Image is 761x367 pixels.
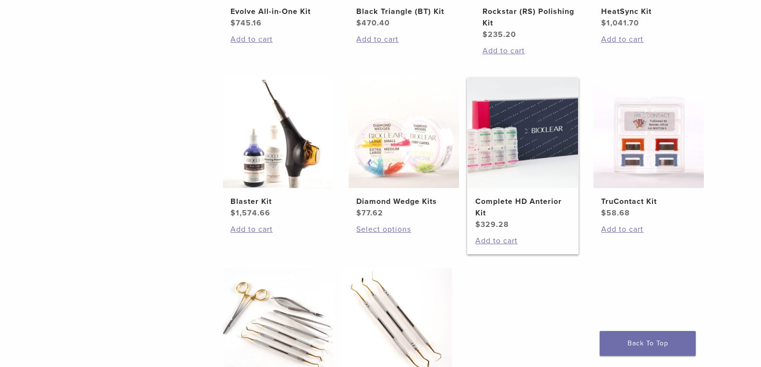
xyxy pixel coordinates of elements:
bdi: 58.68 [601,208,630,218]
span: $ [483,30,488,39]
h2: Diamond Wedge Kits [356,196,451,207]
a: Complete HD Anterior KitComplete HD Anterior Kit $329.28 [467,78,579,230]
a: Add to cart: “TruContact Kit” [601,224,696,235]
a: Add to cart: “Complete HD Anterior Kit” [475,235,570,247]
span: $ [356,18,362,28]
bdi: 1,574.66 [230,208,270,218]
bdi: 235.20 [483,30,516,39]
a: Add to cart: “Black Triangle (BT) Kit” [356,34,451,45]
h2: Blaster Kit [230,196,326,207]
a: Blaster KitBlaster Kit $1,574.66 [222,78,334,219]
h2: Complete HD Anterior Kit [475,196,570,219]
bdi: 745.16 [230,18,262,28]
bdi: 77.62 [356,208,383,218]
a: TruContact KitTruContact Kit $58.68 [593,78,705,219]
img: Complete HD Anterior Kit [468,78,578,188]
h2: Evolve All-in-One Kit [230,6,326,17]
a: Add to cart: “Blaster Kit” [230,224,326,235]
a: Back To Top [600,331,696,356]
span: $ [230,208,236,218]
h2: TruContact Kit [601,196,696,207]
a: Select options for “Diamond Wedge Kits” [356,224,451,235]
a: Add to cart: “HeatSync Kit” [601,34,696,45]
span: $ [601,18,606,28]
bdi: 470.40 [356,18,390,28]
img: TruContact Kit [593,78,704,188]
a: Add to cart: “Evolve All-in-One Kit” [230,34,326,45]
h2: Black Triangle (BT) Kit [356,6,451,17]
h2: HeatSync Kit [601,6,696,17]
span: $ [230,18,236,28]
h2: Rockstar (RS) Polishing Kit [483,6,578,29]
span: $ [601,208,606,218]
bdi: 329.28 [475,220,509,229]
span: $ [356,208,362,218]
a: Diamond Wedge KitsDiamond Wedge Kits $77.62 [348,78,460,219]
img: Diamond Wedge Kits [349,78,459,188]
a: Add to cart: “Rockstar (RS) Polishing Kit” [483,45,578,57]
span: $ [475,220,481,229]
img: Blaster Kit [223,78,333,188]
bdi: 1,041.70 [601,18,639,28]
